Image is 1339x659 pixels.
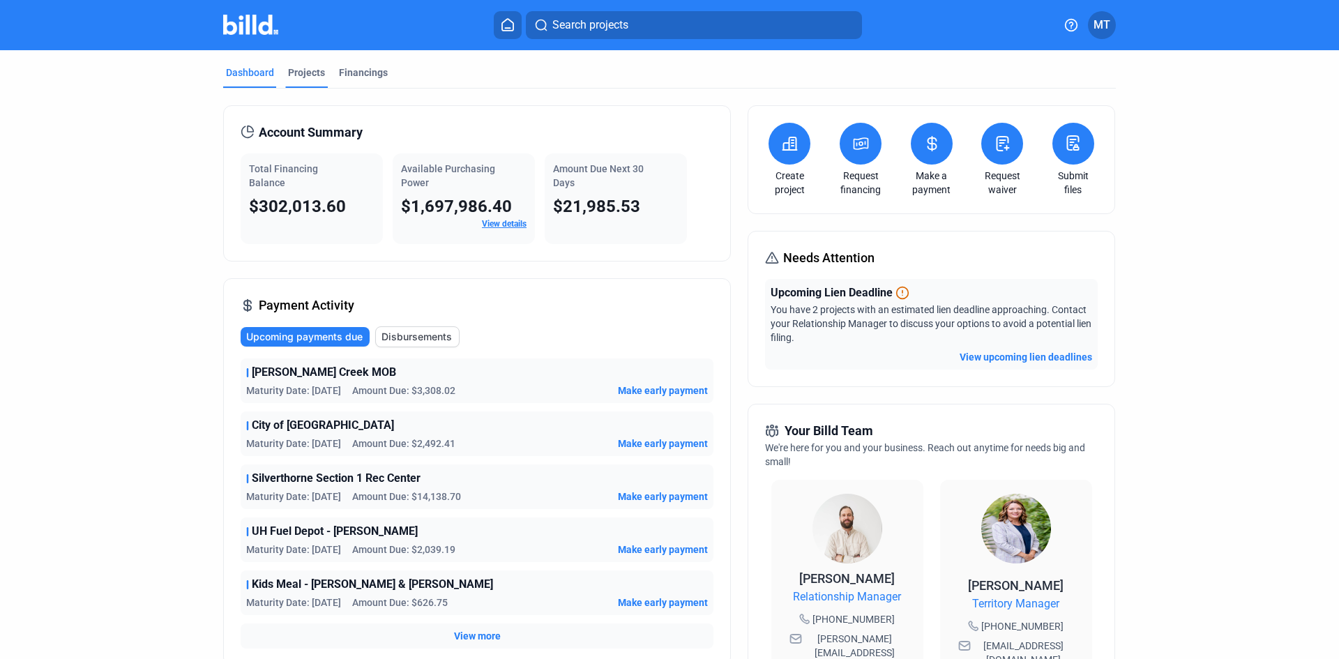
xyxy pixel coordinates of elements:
[968,578,1064,593] span: [PERSON_NAME]
[907,169,956,197] a: Make a payment
[352,437,455,450] span: Amount Due: $2,492.41
[765,169,814,197] a: Create project
[771,285,893,301] span: Upcoming Lien Deadline
[401,197,512,216] span: $1,697,986.40
[618,384,708,397] button: Make early payment
[339,66,388,79] div: Financings
[553,163,644,188] span: Amount Due Next 30 Days
[771,304,1091,343] span: You have 2 projects with an estimated lien deadline approaching. Contact your Relationship Manage...
[799,571,895,586] span: [PERSON_NAME]
[226,66,274,79] div: Dashboard
[352,384,455,397] span: Amount Due: $3,308.02
[836,169,885,197] a: Request financing
[1049,169,1098,197] a: Submit files
[618,543,708,556] button: Make early payment
[618,596,708,609] button: Make early payment
[482,219,527,229] a: View details
[454,629,501,643] button: View more
[246,384,341,397] span: Maturity Date: [DATE]
[375,326,460,347] button: Disbursements
[793,589,901,605] span: Relationship Manager
[223,15,278,35] img: Billd Company Logo
[812,494,882,563] img: Relationship Manager
[288,66,325,79] div: Projects
[259,296,354,315] span: Payment Activity
[241,327,370,347] button: Upcoming payments due
[246,596,341,609] span: Maturity Date: [DATE]
[765,442,1085,467] span: We're here for you and your business. Reach out anytime for needs big and small!
[1088,11,1116,39] button: MT
[812,612,895,626] span: [PHONE_NUMBER]
[352,543,455,556] span: Amount Due: $2,039.19
[252,417,394,434] span: City of [GEOGRAPHIC_DATA]
[252,364,396,381] span: [PERSON_NAME] Creek MOB
[972,596,1059,612] span: Territory Manager
[553,197,640,216] span: $21,985.53
[249,163,318,188] span: Total Financing Balance
[526,11,862,39] button: Search projects
[252,470,421,487] span: Silverthorne Section 1 Rec Center
[352,490,461,503] span: Amount Due: $14,138.70
[249,197,346,216] span: $302,013.60
[552,17,628,33] span: Search projects
[246,330,363,344] span: Upcoming payments due
[259,123,363,142] span: Account Summary
[981,494,1051,563] img: Territory Manager
[978,169,1027,197] a: Request waiver
[246,543,341,556] span: Maturity Date: [DATE]
[352,596,448,609] span: Amount Due: $626.75
[618,437,708,450] button: Make early payment
[960,350,1092,364] button: View upcoming lien deadlines
[401,163,495,188] span: Available Purchasing Power
[618,490,708,503] button: Make early payment
[252,523,418,540] span: UH Fuel Depot - [PERSON_NAME]
[252,576,493,593] span: Kids Meal - [PERSON_NAME] & [PERSON_NAME]
[785,421,873,441] span: Your Billd Team
[981,619,1064,633] span: [PHONE_NUMBER]
[381,330,452,344] span: Disbursements
[246,437,341,450] span: Maturity Date: [DATE]
[783,248,875,268] span: Needs Attention
[246,490,341,503] span: Maturity Date: [DATE]
[1094,17,1110,33] span: MT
